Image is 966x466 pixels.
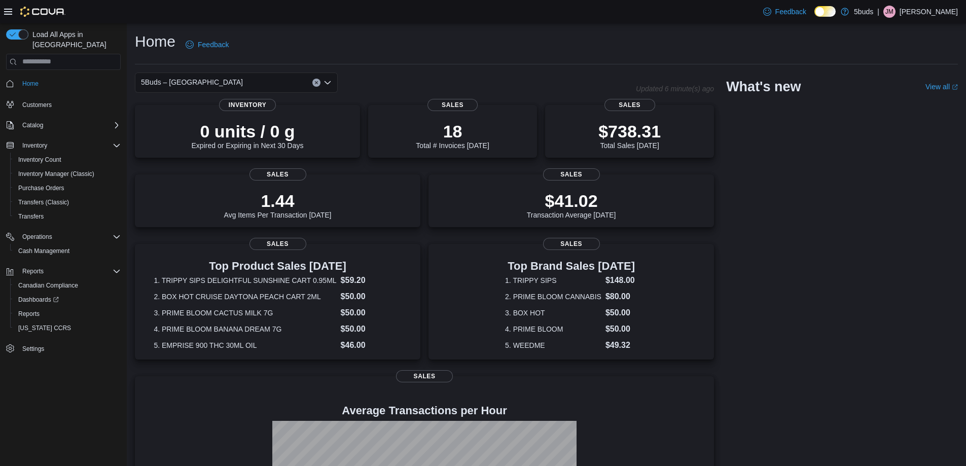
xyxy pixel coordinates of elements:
a: Reports [14,308,44,320]
a: View allExternal link [925,83,958,91]
p: 5buds [854,6,873,18]
button: Customers [2,97,125,112]
dt: 1. TRIPPY SIPS DELIGHTFUL SUNSHINE CART 0.95ML [154,275,336,285]
span: Sales [427,99,478,111]
dd: $50.00 [341,291,402,303]
dt: 1. TRIPPY SIPS [505,275,601,285]
button: [US_STATE] CCRS [10,321,125,335]
span: Home [22,80,39,88]
span: Catalog [22,121,43,129]
span: Reports [18,265,121,277]
button: Catalog [18,119,47,131]
span: Sales [396,370,453,382]
a: Inventory Manager (Classic) [14,168,98,180]
span: Inventory Count [14,154,121,166]
span: Sales [543,238,600,250]
div: Expired or Expiring in Next 30 Days [192,121,304,150]
span: Transfers [14,210,121,223]
span: Transfers (Classic) [18,198,69,206]
p: | [877,6,879,18]
button: Reports [10,307,125,321]
a: Feedback [182,34,233,55]
span: Canadian Compliance [18,281,78,290]
button: Operations [2,230,125,244]
span: Inventory [22,141,47,150]
span: Load All Apps in [GEOGRAPHIC_DATA] [28,29,121,50]
div: Avg Items Per Transaction [DATE] [224,191,332,219]
div: Total # Invoices [DATE] [416,121,489,150]
h3: Top Product Sales [DATE] [154,260,401,272]
span: Sales [249,168,306,181]
button: Catalog [2,118,125,132]
dt: 2. BOX HOT CRUISE DAYTONA PEACH CART 2ML [154,292,336,302]
span: Operations [22,233,52,241]
span: JM [885,6,893,18]
button: Home [2,76,125,91]
img: Cova [20,7,65,17]
button: Reports [18,265,48,277]
span: Customers [22,101,52,109]
span: Cash Management [18,247,69,255]
span: Reports [14,308,121,320]
span: 5Buds – [GEOGRAPHIC_DATA] [141,76,243,88]
span: Settings [18,342,121,355]
button: Operations [18,231,56,243]
a: Home [18,78,43,90]
button: Inventory Manager (Classic) [10,167,125,181]
h2: What's new [726,79,801,95]
h3: Top Brand Sales [DATE] [505,260,637,272]
button: Inventory [2,138,125,153]
span: Feedback [775,7,806,17]
button: Transfers [10,209,125,224]
span: Catalog [18,119,121,131]
p: Updated 6 minute(s) ago [636,85,714,93]
dd: $50.00 [341,323,402,335]
a: Dashboards [10,293,125,307]
span: Cash Management [14,245,121,257]
a: Cash Management [14,245,74,257]
a: Customers [18,99,56,111]
button: Purchase Orders [10,181,125,195]
span: Transfers [18,212,44,221]
dt: 4. PRIME BLOOM [505,324,601,334]
button: Open list of options [324,79,332,87]
nav: Complex example [6,72,121,382]
p: [PERSON_NAME] [900,6,958,18]
a: Canadian Compliance [14,279,82,292]
span: Sales [604,99,655,111]
dt: 5. EMPRISE 900 THC 30ML OIL [154,340,336,350]
span: Canadian Compliance [14,279,121,292]
span: [US_STATE] CCRS [18,324,71,332]
dt: 2. PRIME BLOOM CANNABIS [505,292,601,302]
p: 0 units / 0 g [192,121,304,141]
button: Canadian Compliance [10,278,125,293]
span: Washington CCRS [14,322,121,334]
dt: 5. WEEDME [505,340,601,350]
a: Settings [18,343,48,355]
a: Feedback [759,2,810,22]
span: Transfers (Classic) [14,196,121,208]
dt: 3. BOX HOT [505,308,601,318]
span: Inventory [219,99,276,111]
span: Inventory Count [18,156,61,164]
span: Reports [18,310,40,318]
dd: $50.00 [605,307,637,319]
button: Inventory [18,139,51,152]
span: Feedback [198,40,229,50]
a: Dashboards [14,294,63,306]
span: Purchase Orders [18,184,64,192]
span: Inventory [18,139,121,152]
button: Settings [2,341,125,356]
dd: $59.20 [341,274,402,286]
button: Reports [2,264,125,278]
button: Transfers (Classic) [10,195,125,209]
p: 18 [416,121,489,141]
p: $41.02 [527,191,616,211]
h4: Average Transactions per Hour [143,405,706,417]
span: Dashboards [18,296,59,304]
a: Purchase Orders [14,182,68,194]
p: 1.44 [224,191,332,211]
span: Inventory Manager (Classic) [18,170,94,178]
dd: $80.00 [605,291,637,303]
